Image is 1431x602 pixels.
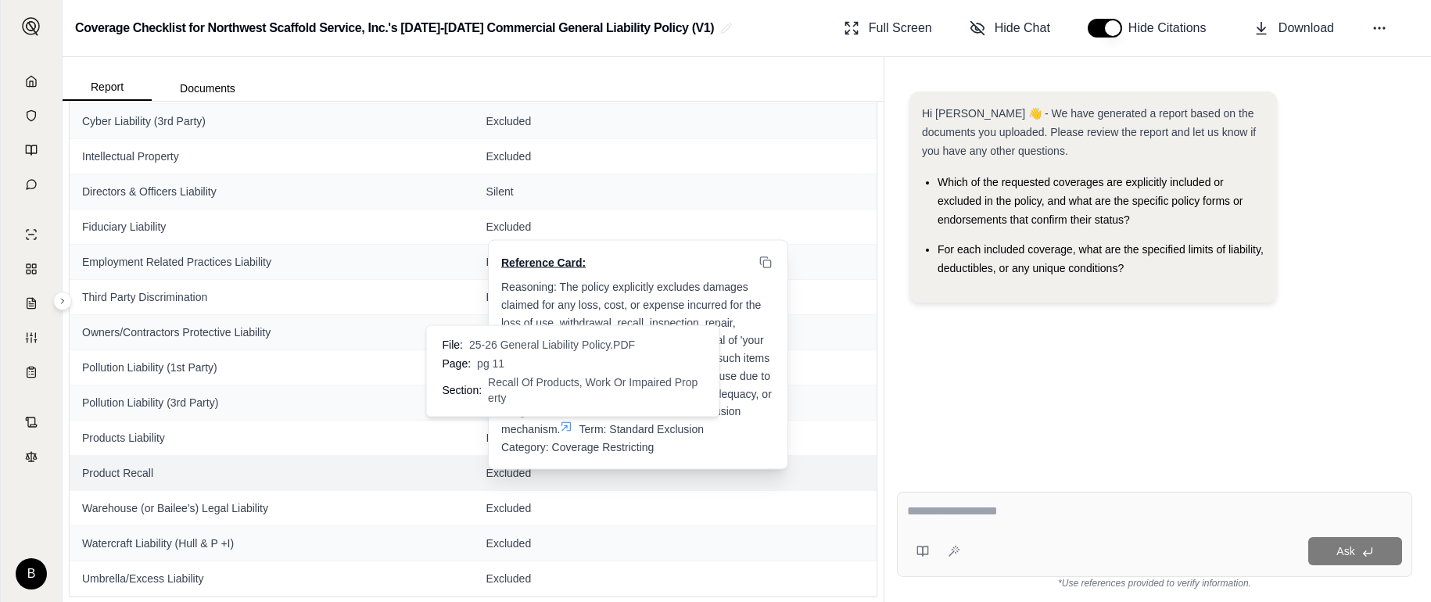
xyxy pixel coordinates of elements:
span: Pollution Liability (1st Party) [82,360,461,375]
button: Copy to clipboard [756,253,775,272]
a: Custom Report [10,322,52,353]
span: Hide Chat [995,19,1050,38]
a: Policy Comparisons [10,253,52,285]
span: Reasoning: The policy explicitly excludes damages claimed for any loss, cost, or expense incurred... [501,281,775,435]
span: Excluded [486,149,864,164]
span: Fiduciary Liability [82,219,461,235]
span: Excluded [486,536,864,551]
span: Pollution Liability (3rd Party) [82,395,461,410]
div: *Use references provided to verify information. [897,577,1412,589]
span: Hi [PERSON_NAME] 👋 - We have generated a report based on the documents you uploaded. Please revie... [922,107,1256,157]
span: For each included coverage, what are the specified limits of liability, deductibles, or any uniqu... [938,243,1264,274]
span: Cyber Liability (3rd Party) [82,113,461,129]
span: Included [486,430,864,446]
span: Ask [1336,545,1354,557]
span: Term: Standard Exclusion Category: Coverage Restricting [501,423,704,453]
span: pg 11 [477,356,504,371]
h2: Coverage Checklist for Northwest Scaffold Service, Inc.'s [DATE]-[DATE] Commercial General Liabil... [75,14,714,42]
span: Excluded [486,571,864,586]
span: 25-26 General Liability Policy.PDF [469,337,635,353]
div: B [16,558,47,589]
span: Excluded [486,113,864,129]
button: Hide Chat [963,13,1056,44]
span: Page: [443,356,472,371]
button: Documents [152,76,264,101]
span: Not Bound [486,324,864,340]
span: Which of the requested coverages are explicitly included or excluded in the policy, and what are ... [938,176,1243,226]
span: Umbrella/Excess Liability [82,571,461,586]
a: Legal Search Engine [10,441,52,472]
button: Report [63,74,152,101]
button: Ask [1308,537,1402,565]
span: Full Screen [869,19,932,38]
span: Excluded [486,254,864,270]
span: Product Recall [82,465,461,481]
span: Reference Card: [501,255,586,271]
span: Products Liability [82,430,461,446]
a: Home [10,66,52,97]
a: Claim Coverage [10,288,52,319]
a: Contract Analysis [10,407,52,438]
span: Excluded [486,500,864,516]
span: Recall Of Products, Work Or Impaired Property [488,374,703,406]
a: Chat [10,169,52,200]
span: Excluded [486,219,864,235]
span: Employment Related Practices Liability [82,254,461,270]
a: Single Policy [10,219,52,250]
span: Download [1279,19,1334,38]
img: Expand sidebar [22,17,41,36]
span: Hide Citations [1128,19,1216,38]
button: Full Screen [837,13,938,44]
span: Excluded [486,465,864,481]
span: Intellectual Property [82,149,461,164]
button: Expand sidebar [53,292,72,310]
span: Excluded [486,289,864,305]
button: Expand sidebar [16,11,47,42]
span: Third Party Discrimination [82,289,461,305]
span: Watercraft Liability (Hull & P +I) [82,536,461,551]
a: Coverage Table [10,357,52,388]
span: File: [443,337,463,353]
span: Owners/Contractors Protective Liability [82,324,461,340]
a: Documents Vault [10,100,52,131]
span: Section: [443,382,482,398]
span: Silent [486,184,864,199]
a: Prompt Library [10,134,52,166]
span: Directors & Officers Liability [82,184,461,199]
button: Download [1247,13,1340,44]
span: Warehouse (or Bailee's) Legal Liability [82,500,461,516]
